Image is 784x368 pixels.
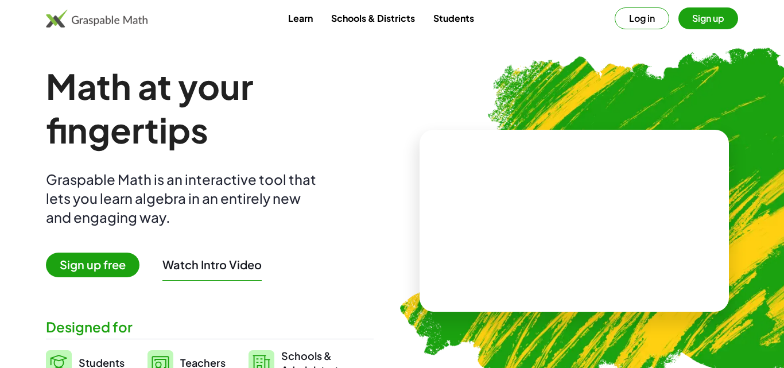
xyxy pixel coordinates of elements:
[488,178,661,264] video: What is this? This is dynamic math notation. Dynamic math notation plays a central role in how Gr...
[615,7,669,29] button: Log in
[46,317,374,336] div: Designed for
[678,7,738,29] button: Sign up
[46,170,321,227] div: Graspable Math is an interactive tool that lets you learn algebra in an entirely new and engaging...
[322,7,424,29] a: Schools & Districts
[279,7,322,29] a: Learn
[46,64,374,152] h1: Math at your fingertips
[46,253,139,277] span: Sign up free
[424,7,483,29] a: Students
[162,257,262,272] button: Watch Intro Video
